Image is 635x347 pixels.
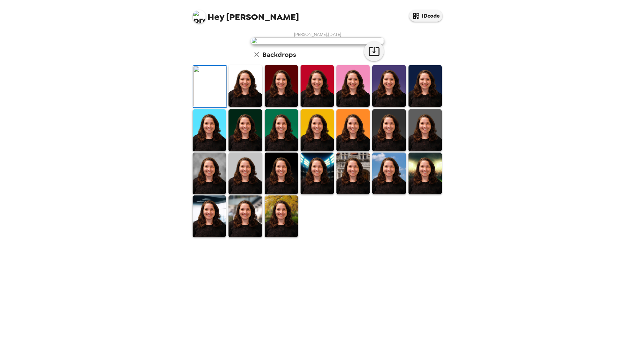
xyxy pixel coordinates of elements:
span: [PERSON_NAME] , [DATE] [294,32,341,37]
img: profile pic [193,10,206,23]
span: [PERSON_NAME] [193,7,299,22]
button: IDcode [409,10,442,22]
img: user [251,37,384,45]
img: Original [193,66,227,107]
span: Hey [208,11,224,23]
h6: Backdrops [262,49,296,60]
